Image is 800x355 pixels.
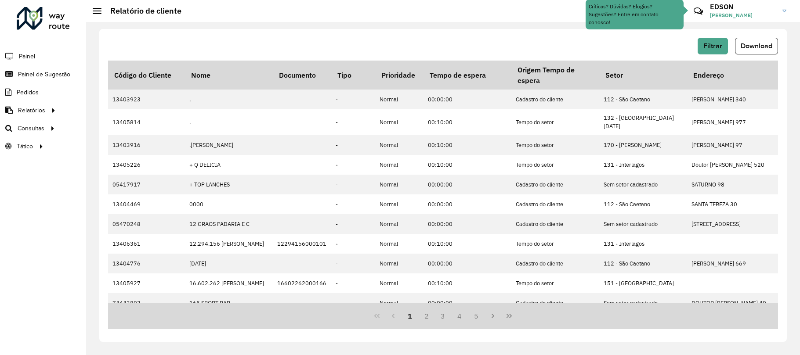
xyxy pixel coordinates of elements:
td: 00:00:00 [424,254,511,273]
td: 00:00:00 [424,175,511,194]
span: Consultas [18,124,44,133]
td: Tempo do setor [511,109,599,135]
td: 13405927 [108,273,185,293]
td: .[PERSON_NAME] [185,135,273,155]
span: Filtrar [703,42,722,50]
td: Normal [375,214,424,234]
button: Download [735,38,778,54]
td: 12.294.156 [PERSON_NAME] [185,234,273,254]
span: Relatórios [18,106,45,115]
td: 00:00:00 [424,214,511,234]
td: [STREET_ADDRESS] [687,214,775,234]
td: [PERSON_NAME] 97 [687,135,775,155]
span: Download [741,42,772,50]
td: - [331,214,375,234]
td: 13403916 [108,135,185,155]
td: 74443893 [108,293,185,313]
td: 16.602.262 [PERSON_NAME] [185,273,273,293]
td: Normal [375,234,424,254]
td: - [331,90,375,109]
td: + Q DELICIA [185,155,273,175]
button: Filtrar [698,38,728,54]
td: 13405814 [108,109,185,135]
td: Sem setor cadastrado [599,214,687,234]
td: Cadastro do cliente [511,214,599,234]
td: 13404776 [108,254,185,273]
td: 112 - São Caetano [599,90,687,109]
td: - [331,135,375,155]
td: Normal [375,175,424,194]
span: Pedidos [17,88,39,97]
td: Normal [375,109,424,135]
button: 2 [418,308,435,324]
td: - [331,254,375,273]
td: 132 - [GEOGRAPHIC_DATA][DATE] [599,109,687,135]
td: 00:10:00 [424,135,511,155]
td: - [331,175,375,194]
td: 00:10:00 [424,234,511,254]
td: Normal [375,155,424,175]
td: Normal [375,293,424,313]
td: DOUTOR [PERSON_NAME] 40 [687,293,775,313]
th: Endereço [687,61,775,90]
td: SANTA TEREZA 30 [687,194,775,214]
td: + TOP LANCHES [185,175,273,194]
td: 13406361 [108,234,185,254]
h3: EDSON [710,3,776,11]
th: Nome [185,61,273,90]
span: Tático [17,142,33,151]
td: 112 - São Caetano [599,254,687,273]
td: 00:10:00 [424,273,511,293]
td: - [331,194,375,214]
td: Cadastro do cliente [511,293,599,313]
td: 13403923 [108,90,185,109]
td: [PERSON_NAME] 669 [687,254,775,273]
td: Doutor [PERSON_NAME] 520 [687,155,775,175]
td: Normal [375,273,424,293]
td: 13404469 [108,194,185,214]
td: 05470248 [108,214,185,234]
h2: Relatório de cliente [101,6,181,16]
td: Cadastro do cliente [511,254,599,273]
td: 165 SPORT BAR [185,293,273,313]
a: Contato Rápido [689,2,708,21]
th: Documento [273,61,331,90]
td: 170 - [PERSON_NAME] [599,135,687,155]
td: 0000 [185,194,273,214]
td: Cadastro do cliente [511,175,599,194]
td: 12294156000101 [273,234,331,254]
td: - [331,273,375,293]
td: [PERSON_NAME] 340 [687,90,775,109]
td: 00:00:00 [424,194,511,214]
td: Cadastro do cliente [511,90,599,109]
td: Sem setor cadastrado [599,175,687,194]
td: - [331,155,375,175]
button: 5 [468,308,485,324]
td: 16602262000166 [273,273,331,293]
td: 131 - Interlagos [599,234,687,254]
td: 151 - [GEOGRAPHIC_DATA] [599,273,687,293]
td: . [185,90,273,109]
td: Normal [375,90,424,109]
button: Last Page [501,308,518,324]
td: 13405226 [108,155,185,175]
button: 4 [451,308,468,324]
td: Tempo do setor [511,234,599,254]
th: Tempo de espera [424,61,511,90]
th: Setor [599,61,687,90]
td: 00:10:00 [424,155,511,175]
td: [PERSON_NAME] 977 [687,109,775,135]
span: Painel de Sugestão [18,70,70,79]
button: Next Page [485,308,501,324]
td: Tempo do setor [511,273,599,293]
span: [PERSON_NAME] [710,11,776,19]
td: 00:10:00 [424,109,511,135]
td: 05417917 [108,175,185,194]
th: Prioridade [375,61,424,90]
td: SATURNO 98 [687,175,775,194]
td: 00:00:00 [424,293,511,313]
th: Código do Cliente [108,61,185,90]
td: . [185,109,273,135]
td: Tempo do setor [511,135,599,155]
button: 3 [435,308,452,324]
